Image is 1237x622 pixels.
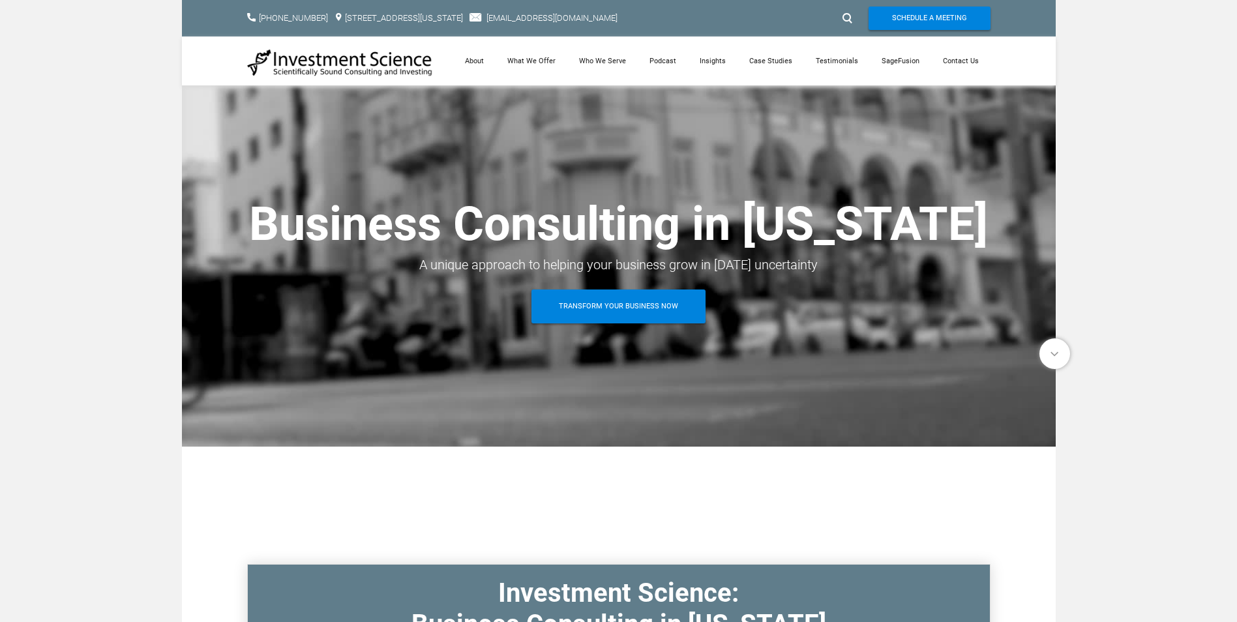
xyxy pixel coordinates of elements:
[870,37,931,85] a: SageFusion
[804,37,870,85] a: Testimonials
[559,289,678,323] span: Transform Your Business Now
[496,37,567,85] a: What We Offer
[249,196,988,252] strong: Business Consulting in [US_STATE]
[531,289,706,323] a: Transform Your Business Now
[869,7,991,30] a: Schedule A Meeting
[892,7,967,30] span: Schedule A Meeting
[638,37,688,85] a: Podcast
[931,37,991,85] a: Contact Us
[345,13,463,23] a: [STREET_ADDRESS][US_STATE]​
[486,13,618,23] a: [EMAIL_ADDRESS][DOMAIN_NAME]
[247,253,991,276] div: A unique approach to helping your business grow in [DATE] uncertainty
[567,37,638,85] a: Who We Serve
[738,37,804,85] a: Case Studies
[247,48,433,77] img: Investment Science | NYC Consulting Services
[453,37,496,85] a: About
[259,13,328,23] a: [PHONE_NUMBER]
[688,37,738,85] a: Insights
